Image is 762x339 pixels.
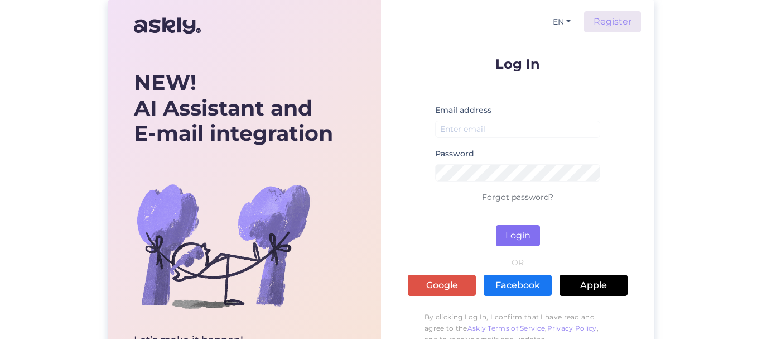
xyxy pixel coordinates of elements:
span: OR [510,259,526,266]
a: Google [408,275,476,296]
label: Password [435,148,474,160]
img: Askly [134,12,201,39]
img: bg-askly [134,156,312,335]
button: Login [496,225,540,246]
div: AI Assistant and E-mail integration [134,70,333,146]
a: Forgot password? [482,192,553,202]
p: Log In [408,57,628,71]
a: Register [584,11,641,32]
label: Email address [435,104,491,116]
button: EN [548,14,575,30]
a: Facebook [484,275,552,296]
a: Apple [560,275,628,296]
input: Enter email [435,121,600,138]
a: Privacy Policy [547,324,597,332]
a: Askly Terms of Service [467,324,546,332]
b: NEW! [134,69,196,96]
